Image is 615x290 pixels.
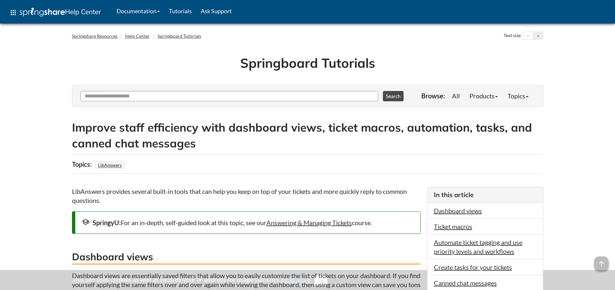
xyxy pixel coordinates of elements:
[434,279,497,287] a: Canned chat messages
[196,3,236,19] a: Ask Support
[434,223,472,230] a: Ticket macros
[9,9,17,16] span: apps
[594,257,609,265] a: arrow_upward
[434,238,522,255] a: Automate ticket tagging and use priority levels and workflows
[447,89,465,102] a: All
[112,3,164,19] a: Documentation
[383,91,404,101] button: Search
[533,32,543,40] button: Increase text size
[77,54,538,72] h1: Springboard Tutorials
[20,8,65,16] img: Springshare
[72,120,543,151] h2: Improve staff efficiency with dashboard views, ticket macros, automation, tasks, and canned chat ...
[523,32,533,40] button: Decrease text size
[594,256,609,271] span: arrow_upward
[164,3,196,19] a: Tutorials
[421,91,445,100] p: Browse:
[5,3,106,22] a: apps Help Center
[82,218,414,227] div: For an in-depth, self-guided look at this topic, see our course.
[82,218,89,226] span: school
[72,158,93,170] div: Topics:
[66,275,550,285] div: This site uses cookies as well as records your IP address for usage statistics.
[65,7,101,16] span: Help Center
[502,32,523,40] div: Text size:
[266,219,352,226] a: Answering & Managing Tickets
[158,33,201,39] a: Springboard Tutorials
[465,89,503,102] a: Products
[93,219,121,226] strong: SpringyU:
[72,33,118,39] a: Springshare Resources
[125,33,150,39] a: Help Center
[434,190,537,199] h3: In this article
[503,89,533,102] a: Topics
[72,250,421,265] h3: Dashboard views
[434,207,482,215] a: Dashboard views
[72,187,421,205] p: LibAnswers provides several built-in tools that can help you keep on top of your tickets and more...
[97,160,123,170] a: LibAnswers
[434,263,512,271] a: Create tasks for your tickets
